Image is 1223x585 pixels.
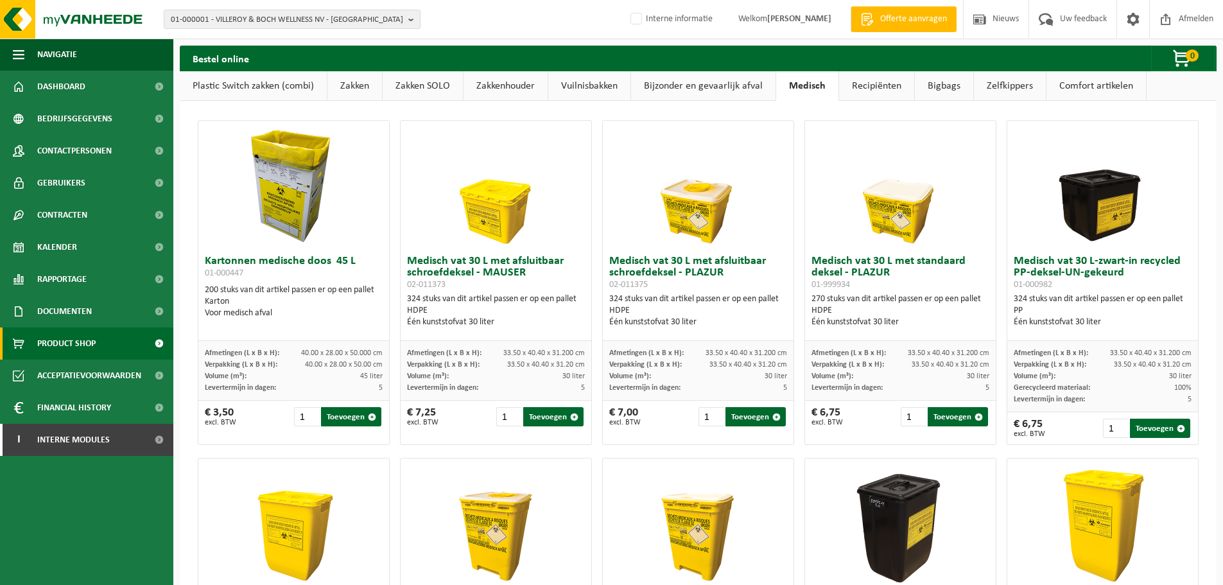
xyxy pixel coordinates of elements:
span: Gerecycleerd materiaal: [1014,384,1090,392]
span: Verpakking (L x B x H): [609,361,682,369]
img: 01-000447 [230,121,358,249]
span: Navigatie [37,39,77,71]
span: Acceptatievoorwaarden [37,360,141,392]
span: Financial History [37,392,111,424]
span: 33.50 x 40.40 x 31.20 cm [912,361,989,369]
span: Volume (m³): [811,372,853,380]
img: 02-011373 [432,121,560,249]
div: HDPE [407,305,585,317]
div: 324 stuks van dit artikel passen er op een pallet [609,293,787,328]
span: 40.00 x 28.00 x 50.00 cm [305,361,383,369]
span: excl. BTW [811,419,843,426]
span: Levertermijn in dagen: [407,384,478,392]
span: 33.50 x 40.40 x 31.200 cm [503,349,585,357]
span: 01-000447 [205,268,243,278]
span: Levertermijn in dagen: [609,384,681,392]
span: Gebruikers [37,167,85,199]
h3: Medisch vat 30 L-zwart-in recycled PP-deksel-UN-gekeurd [1014,256,1192,290]
span: Bedrijfsgegevens [37,103,112,135]
input: 1 [294,407,320,426]
div: 270 stuks van dit artikel passen er op een pallet [811,293,989,328]
span: 30 liter [967,372,989,380]
h3: Kartonnen medische doos 45 L [205,256,383,281]
span: Interne modules [37,424,110,456]
span: Product Shop [37,327,96,360]
span: 33.50 x 40.40 x 31.20 cm [1114,361,1192,369]
a: Zakken SOLO [383,71,463,101]
span: Volume (m³): [205,372,247,380]
button: Toevoegen [1130,419,1190,438]
span: Afmetingen (L x B x H): [1014,349,1088,357]
div: € 6,75 [1014,419,1045,438]
span: 40.00 x 28.00 x 50.000 cm [301,349,383,357]
span: Kalender [37,231,77,263]
span: 0 [1186,49,1199,62]
span: 02-011375 [609,280,648,290]
div: Karton [205,296,383,308]
button: Toevoegen [523,407,584,426]
span: Levertermijn in dagen: [811,384,883,392]
button: Toevoegen [928,407,988,426]
div: 324 stuks van dit artikel passen er op een pallet [407,293,585,328]
span: 33.50 x 40.40 x 31.200 cm [908,349,989,357]
span: Afmetingen (L x B x H): [407,349,481,357]
a: Zelfkippers [974,71,1046,101]
span: Afmetingen (L x B x H): [609,349,684,357]
div: Één kunststofvat 30 liter [609,317,787,328]
a: Offerte aanvragen [851,6,957,32]
span: Rapportage [37,263,87,295]
div: HDPE [811,305,989,317]
span: Offerte aanvragen [877,13,950,26]
span: Volume (m³): [1014,372,1055,380]
div: 200 stuks van dit artikel passen er op een pallet [205,284,383,319]
span: Levertermijn in dagen: [205,384,276,392]
div: 324 stuks van dit artikel passen er op een pallet [1014,293,1192,328]
button: Toevoegen [725,407,786,426]
a: Comfort artikelen [1046,71,1146,101]
span: Afmetingen (L x B x H): [811,349,886,357]
span: Volume (m³): [407,372,449,380]
a: Bigbags [915,71,973,101]
button: 0 [1151,46,1215,71]
div: € 7,00 [609,407,641,426]
span: 30 liter [765,372,787,380]
span: Levertermijn in dagen: [1014,396,1085,403]
a: Zakken [327,71,382,101]
span: 01-000982 [1014,280,1052,290]
img: 01-999934 [837,121,965,249]
span: Contracten [37,199,87,231]
button: Toevoegen [321,407,381,426]
span: Verpakking (L x B x H): [407,361,480,369]
span: 5 [581,384,585,392]
span: 33.50 x 40.40 x 31.20 cm [507,361,585,369]
span: 30 liter [562,372,585,380]
span: 33.50 x 40.40 x 31.200 cm [706,349,787,357]
div: € 6,75 [811,407,843,426]
span: Verpakking (L x B x H): [205,361,277,369]
input: 1 [1103,419,1129,438]
h3: Medisch vat 30 L met standaard deksel - PLAZUR [811,256,989,290]
span: excl. BTW [1014,430,1045,438]
span: Volume (m³): [609,372,651,380]
span: 30 liter [1169,372,1192,380]
span: Verpakking (L x B x H): [811,361,884,369]
div: Één kunststofvat 30 liter [811,317,989,328]
input: 1 [496,407,523,426]
span: 01-000001 - VILLEROY & BOCH WELLNESS NV - [GEOGRAPHIC_DATA] [171,10,403,30]
label: Interne informatie [628,10,713,29]
button: 01-000001 - VILLEROY & BOCH WELLNESS NV - [GEOGRAPHIC_DATA] [164,10,421,29]
h3: Medisch vat 30 L met afsluitbaar schroefdeksel - MAUSER [407,256,585,290]
span: Verpakking (L x B x H): [1014,361,1086,369]
span: 33.50 x 40.40 x 31.20 cm [709,361,787,369]
input: 1 [698,407,725,426]
a: Medisch [776,71,838,101]
span: Afmetingen (L x B x H): [205,349,279,357]
h2: Bestel online [180,46,262,71]
span: 5 [1188,396,1192,403]
strong: [PERSON_NAME] [767,14,831,24]
span: excl. BTW [407,419,438,426]
a: Recipiënten [839,71,914,101]
div: € 7,25 [407,407,438,426]
a: Zakkenhouder [464,71,548,101]
input: 1 [901,407,927,426]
